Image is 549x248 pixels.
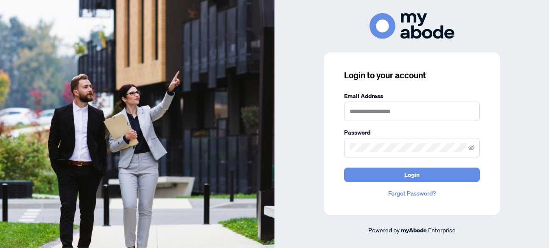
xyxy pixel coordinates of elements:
button: Login [344,168,480,182]
label: Password [344,128,480,137]
span: eye-invisible [468,145,474,151]
a: Forgot Password? [344,189,480,198]
span: Powered by [368,226,400,234]
span: Enterprise [428,226,456,234]
label: Email Address [344,91,480,101]
span: Login [404,168,420,182]
a: myAbode [401,226,427,235]
img: ma-logo [370,13,454,39]
h3: Login to your account [344,69,480,81]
